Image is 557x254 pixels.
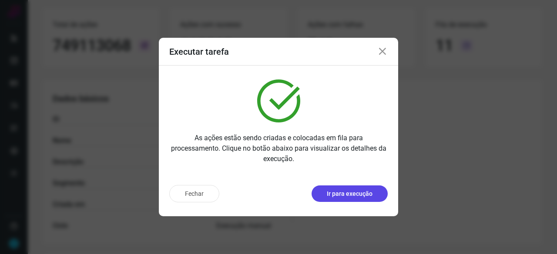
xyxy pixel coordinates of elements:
[312,185,388,202] button: Ir para execução
[169,185,219,202] button: Fechar
[169,133,388,164] p: As ações estão sendo criadas e colocadas em fila para processamento. Clique no botão abaixo para ...
[169,46,229,57] h3: Executar tarefa
[257,79,300,122] img: verified.svg
[327,189,372,198] p: Ir para execução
